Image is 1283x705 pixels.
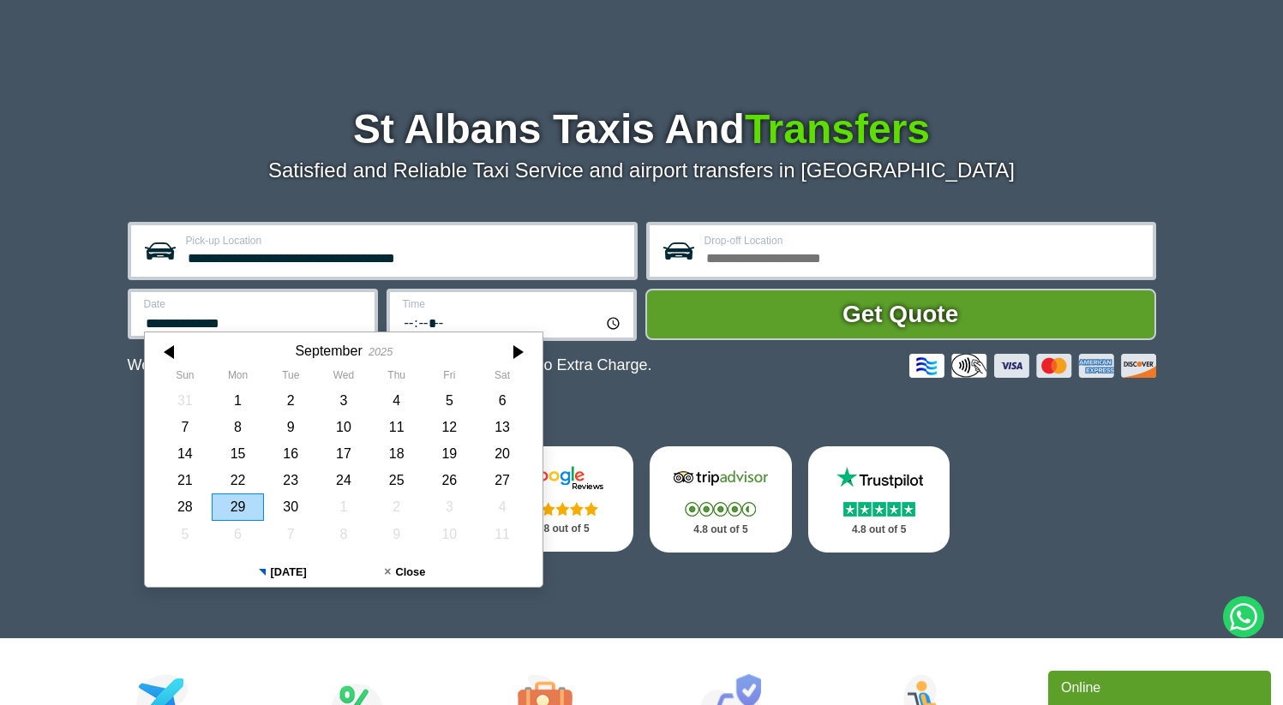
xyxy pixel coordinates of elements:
div: 12 September 2025 [423,414,476,440]
th: Thursday [369,369,423,386]
label: Drop-off Location [704,236,1142,246]
div: 2025 [368,345,392,358]
img: Trustpilot [828,465,931,491]
button: Get Quote [645,289,1156,340]
img: Tripadvisor [669,465,772,491]
div: 04 September 2025 [369,387,423,414]
div: 28 September 2025 [159,493,212,520]
a: Tripadvisor Stars 4.8 out of 5 [650,446,792,553]
h1: St Albans Taxis And [128,109,1156,150]
img: Credit And Debit Cards [909,354,1156,378]
div: 15 September 2025 [211,440,264,467]
div: 11 October 2025 [476,521,529,547]
img: Stars [685,502,756,517]
div: 22 September 2025 [211,467,264,493]
div: 08 October 2025 [317,521,370,547]
p: 4.8 out of 5 [668,519,773,541]
div: 17 September 2025 [317,440,370,467]
div: 11 September 2025 [369,414,423,440]
div: 30 September 2025 [264,493,317,520]
th: Friday [423,369,476,386]
div: 05 September 2025 [423,387,476,414]
label: Time [403,299,623,309]
iframe: chat widget [1048,667,1274,705]
div: 27 September 2025 [476,467,529,493]
div: 16 September 2025 [264,440,317,467]
a: Trustpilot Stars 4.8 out of 5 [808,446,950,553]
div: 19 September 2025 [423,440,476,467]
div: 09 October 2025 [369,521,423,547]
div: 09 September 2025 [264,414,317,440]
th: Sunday [159,369,212,386]
span: Transfers [745,106,930,152]
div: 03 September 2025 [317,387,370,414]
div: 26 September 2025 [423,467,476,493]
div: 10 September 2025 [317,414,370,440]
div: 01 October 2025 [317,493,370,520]
div: 02 October 2025 [369,493,423,520]
div: 24 September 2025 [317,467,370,493]
th: Wednesday [317,369,370,386]
th: Tuesday [264,369,317,386]
a: Google Stars 4.8 out of 5 [491,446,633,552]
div: 05 October 2025 [159,521,212,547]
div: 02 September 2025 [264,387,317,414]
th: Saturday [476,369,529,386]
div: 10 October 2025 [423,521,476,547]
div: 14 September 2025 [159,440,212,467]
div: 06 October 2025 [211,521,264,547]
button: Close [344,558,466,587]
img: Stars [527,502,598,516]
img: Stars [843,502,915,517]
div: 06 September 2025 [476,387,529,414]
div: 23 September 2025 [264,467,317,493]
p: We Now Accept Card & Contactless Payment In [128,356,652,374]
img: Google [511,465,614,491]
div: 01 September 2025 [211,387,264,414]
p: 4.8 out of 5 [827,519,932,541]
div: 20 September 2025 [476,440,529,467]
div: 29 September 2025 [211,493,264,520]
th: Monday [211,369,264,386]
p: Satisfied and Reliable Taxi Service and airport transfers in [GEOGRAPHIC_DATA] [128,158,1156,182]
label: Date [144,299,364,309]
div: 08 September 2025 [211,414,264,440]
div: 18 September 2025 [369,440,423,467]
div: September [295,343,362,359]
label: Pick-up Location [186,236,624,246]
div: 07 October 2025 [264,521,317,547]
span: The Car at No Extra Charge. [455,356,651,373]
div: 13 September 2025 [476,414,529,440]
div: 03 October 2025 [423,493,476,520]
div: 04 October 2025 [476,493,529,520]
div: 07 September 2025 [159,414,212,440]
p: 4.8 out of 5 [510,518,615,540]
button: [DATE] [221,558,344,587]
div: 25 September 2025 [369,467,423,493]
div: 31 August 2025 [159,387,212,414]
div: 21 September 2025 [159,467,212,493]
